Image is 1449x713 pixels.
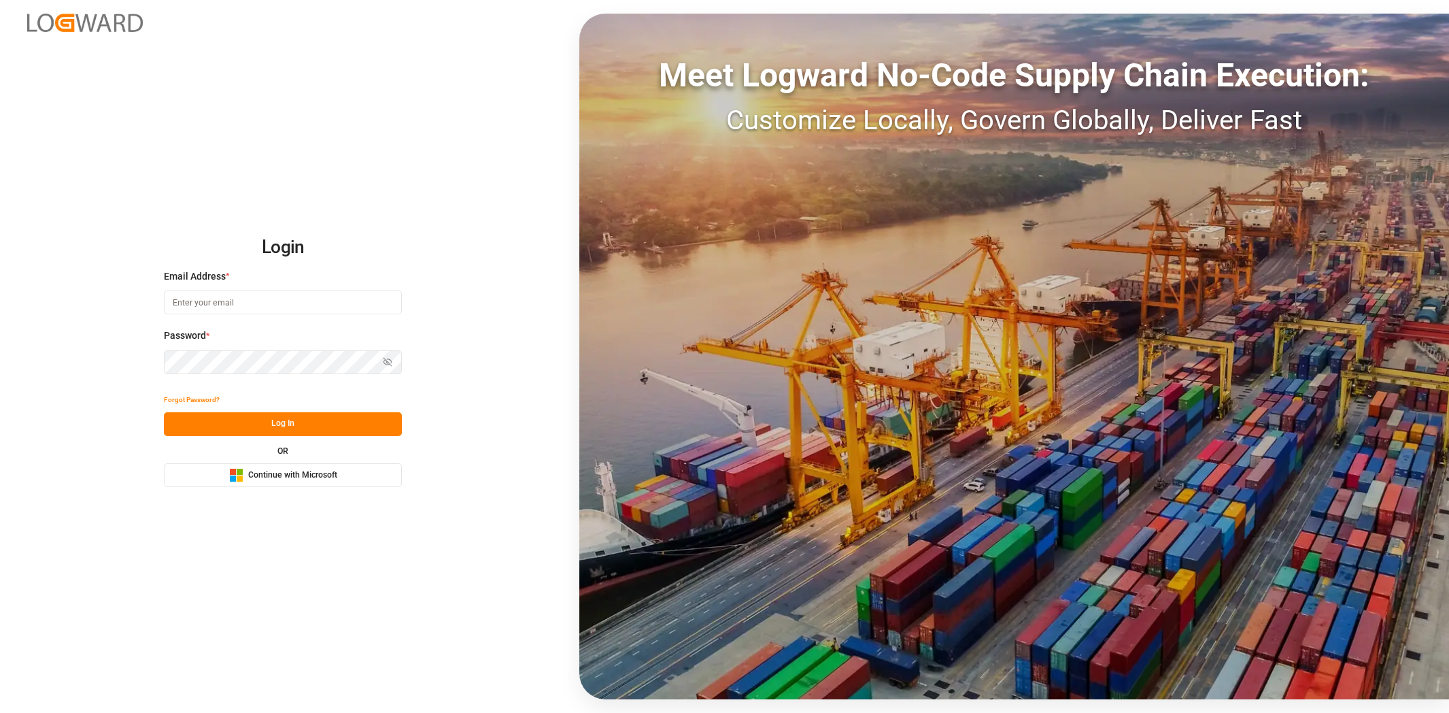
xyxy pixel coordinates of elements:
[27,14,143,32] img: Logward_new_orange.png
[164,463,402,487] button: Continue with Microsoft
[579,51,1449,100] div: Meet Logward No-Code Supply Chain Execution:
[164,269,226,284] span: Email Address
[164,226,402,269] h2: Login
[164,329,206,343] span: Password
[164,291,402,314] input: Enter your email
[579,100,1449,141] div: Customize Locally, Govern Globally, Deliver Fast
[164,412,402,436] button: Log In
[248,469,337,482] span: Continue with Microsoft
[277,447,288,455] small: OR
[164,388,220,412] button: Forgot Password?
